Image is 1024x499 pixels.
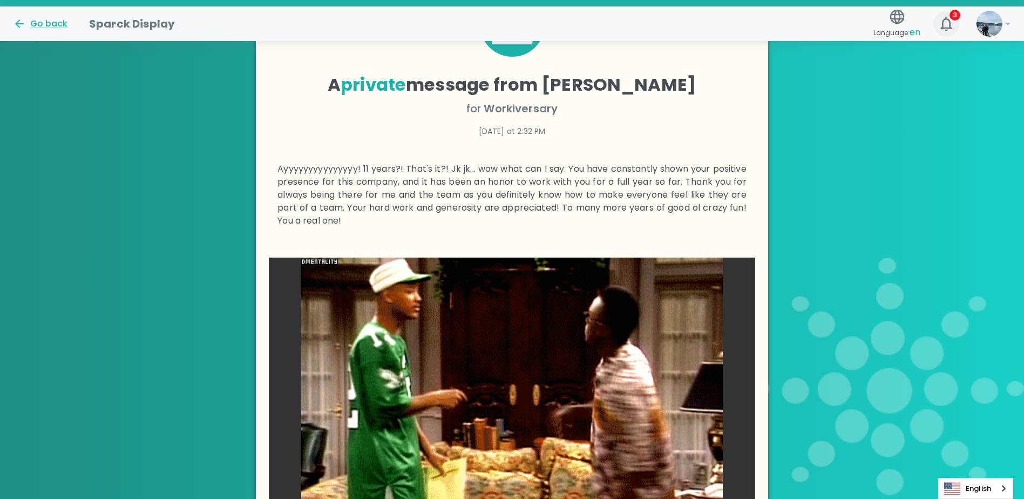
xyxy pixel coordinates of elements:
h1: Sparck Display [89,15,175,32]
h4: A message from [PERSON_NAME] [277,74,747,96]
p: for [277,100,747,117]
span: Language: [873,25,920,40]
img: Picture of Anna Belle [976,11,1002,37]
button: Go back [13,17,67,30]
div: Language [938,478,1013,499]
aside: Language selected: English [938,478,1013,499]
span: private [341,72,406,97]
p: [DATE] at 2:32 PM [277,126,747,137]
button: Language:en [869,5,925,43]
p: Ayyyyyyyyyyyyyyy! 11 years?! That's it?! Jk jk... wow what can I say. You have constantly shown y... [277,163,747,227]
button: 3 [933,11,959,37]
span: Workiversary [484,101,558,116]
a: English [939,478,1013,498]
span: 3 [950,10,960,21]
span: en [910,26,920,38]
